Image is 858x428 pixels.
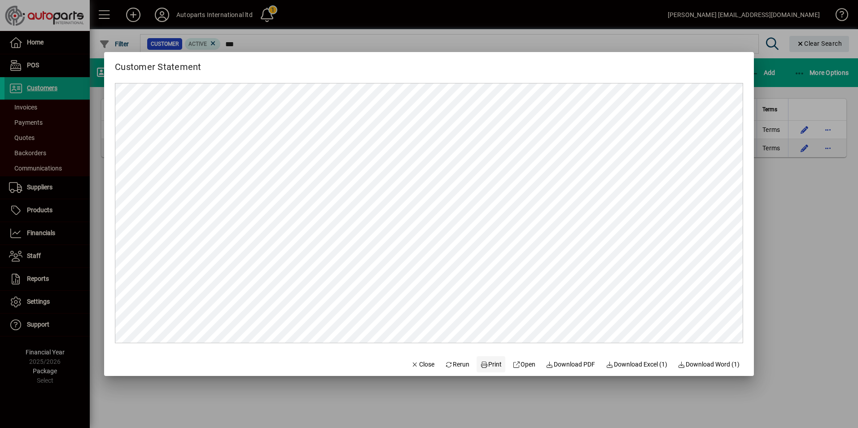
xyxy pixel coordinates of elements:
button: Print [477,356,505,372]
span: Open [512,360,535,369]
span: Rerun [445,360,470,369]
span: Close [411,360,434,369]
h2: Customer Statement [104,52,212,74]
button: Close [407,356,438,372]
a: Download PDF [543,356,599,372]
button: Download Word (1) [674,356,744,372]
span: Print [480,360,502,369]
span: Download Word (1) [678,360,740,369]
a: Open [509,356,539,372]
span: Download Excel (1) [606,360,667,369]
button: Download Excel (1) [602,356,671,372]
span: Download PDF [546,360,595,369]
